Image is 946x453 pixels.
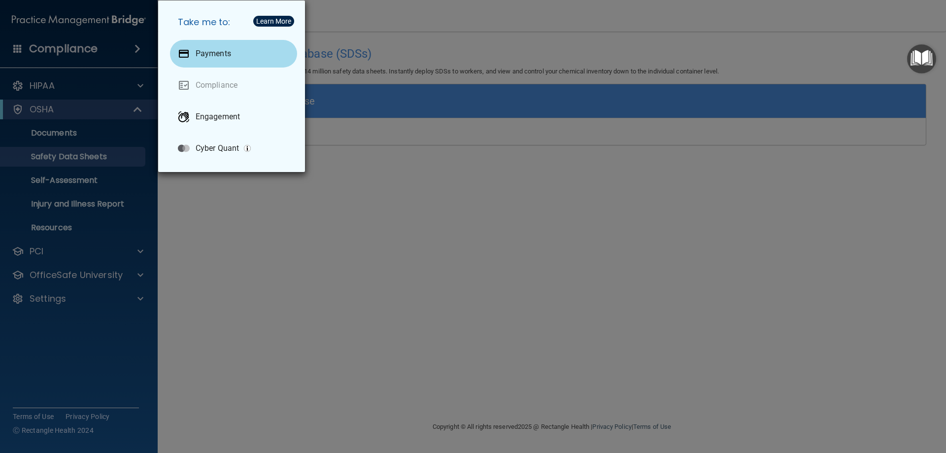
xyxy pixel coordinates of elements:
[253,16,294,27] button: Learn More
[196,112,240,122] p: Engagement
[256,18,291,25] div: Learn More
[196,49,231,59] p: Payments
[196,143,239,153] p: Cyber Quant
[170,103,297,131] a: Engagement
[170,40,297,68] a: Payments
[170,71,297,99] a: Compliance
[170,135,297,162] a: Cyber Quant
[170,8,297,36] h5: Take me to:
[907,44,936,73] button: Open Resource Center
